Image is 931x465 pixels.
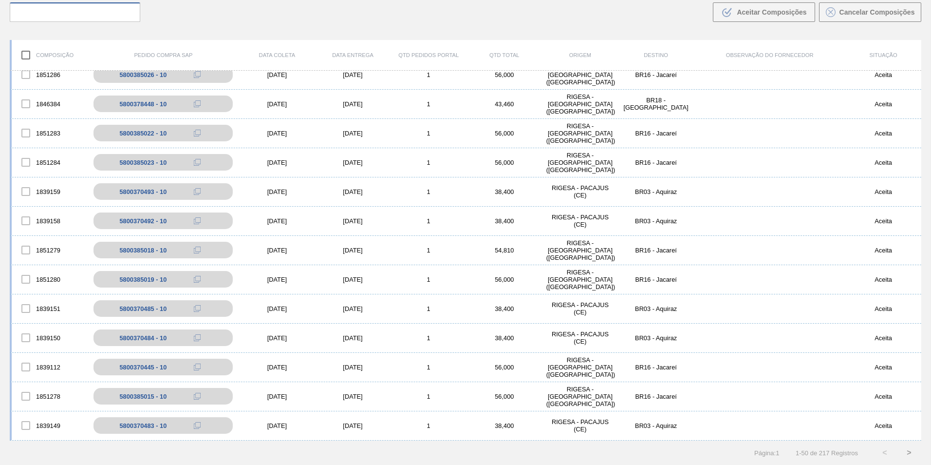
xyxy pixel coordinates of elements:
div: [DATE] [239,247,315,254]
div: 1839158 [12,211,88,231]
div: Aceita [845,217,921,225]
button: < [873,441,897,465]
div: [DATE] [239,130,315,137]
div: Aceita [845,130,921,137]
div: 5800370445 - 10 [119,364,167,371]
div: 1 [391,188,466,195]
div: BR03 - Aquiraz [618,188,694,195]
div: 38,400 [466,217,542,225]
div: RIGESA - PORTO FELIZ (SP) [542,152,618,174]
div: [DATE] [239,422,315,429]
div: 1839151 [12,298,88,319]
div: Qtd Pedidos Portal [391,52,466,58]
div: RIGESA - PORTO FELIZ (SP) [542,269,618,291]
div: [DATE] [315,422,391,429]
div: [DATE] [315,247,391,254]
div: 43,460 [466,100,542,108]
div: Origem [542,52,618,58]
div: 1 [391,217,466,225]
div: Copiar [187,273,207,285]
span: Aceitar Composições [737,8,806,16]
div: BR16 - Jacareí [618,276,694,283]
div: 1 [391,247,466,254]
div: BR03 - Aquiraz [618,305,694,312]
div: Aceita [845,100,921,108]
div: [DATE] [315,305,391,312]
div: Copiar [187,390,207,402]
div: Copiar [187,244,207,256]
div: 1839150 [12,328,88,348]
div: 5800385022 - 10 [119,130,167,137]
div: 56,000 [466,130,542,137]
div: RIGESA - PORTO FELIZ (SP) [542,356,618,378]
div: BR03 - Aquiraz [618,422,694,429]
div: Aceita [845,71,921,78]
div: Aceita [845,334,921,342]
span: Cancelar Composições [839,8,915,16]
div: BR18 - Pernambuco [618,97,694,111]
div: 1 [391,393,466,400]
div: [DATE] [315,276,391,283]
div: RIGESA - PACAJUS (CE) [542,418,618,433]
div: Composição [12,45,88,65]
div: 5800385023 - 10 [119,159,167,166]
div: Copiar [187,332,207,344]
div: Copiar [187,215,207,227]
div: 1851279 [12,240,88,260]
div: 56,000 [466,393,542,400]
div: 54,810 [466,247,542,254]
div: RIGESA - PORTO FELIZ (SP) [542,64,618,86]
div: BR03 - Aquiraz [618,217,694,225]
div: 1851286 [12,64,88,85]
div: 1851283 [12,123,88,143]
div: [DATE] [239,217,315,225]
div: BR03 - Aquiraz [618,334,694,342]
div: [DATE] [315,100,391,108]
div: 1 [391,276,466,283]
div: Observação do Fornecedor [694,52,845,58]
div: [DATE] [315,393,391,400]
div: [DATE] [315,188,391,195]
div: 1 [391,305,466,312]
span: 1 - 50 de 217 Registros [794,449,858,457]
div: 38,400 [466,188,542,195]
div: BR16 - Jacareí [618,130,694,137]
div: 38,400 [466,422,542,429]
div: Pedido Compra SAP [88,52,239,58]
div: 5800385019 - 10 [119,276,167,283]
div: RIGESA - PACAJUS (CE) [542,184,618,199]
button: > [897,441,921,465]
div: RIGESA - PACAJUS (CE) [542,330,618,345]
span: Página : 1 [754,449,779,457]
div: 1 [391,100,466,108]
button: Cancelar Composições [819,2,921,22]
div: Aceita [845,276,921,283]
div: RIGESA - PORTO FELIZ (SP) [542,93,618,115]
div: 1 [391,130,466,137]
div: 5800385018 - 10 [119,247,167,254]
div: 1 [391,364,466,371]
div: Copiar [187,361,207,373]
div: RIGESA - PACAJUS (CE) [542,213,618,228]
div: Copiar [187,420,207,431]
div: 1 [391,334,466,342]
div: RIGESA - PORTO FELIZ (SP) [542,239,618,261]
div: BR16 - Jacareí [618,159,694,166]
div: Copiar [187,69,207,80]
div: [DATE] [315,130,391,137]
div: Copiar [187,156,207,168]
div: 56,000 [466,276,542,283]
div: 1 [391,159,466,166]
div: 1851280 [12,269,88,290]
div: 38,400 [466,334,542,342]
div: Aceita [845,393,921,400]
div: Aceita [845,422,921,429]
div: 1 [391,71,466,78]
div: Destino [618,52,694,58]
div: [DATE] [239,305,315,312]
div: 5800385015 - 10 [119,393,167,400]
div: Data Entrega [315,52,391,58]
div: Situação [845,52,921,58]
div: RIGESA - PORTO FELIZ (SP) [542,386,618,407]
div: 5800385026 - 10 [119,71,167,78]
